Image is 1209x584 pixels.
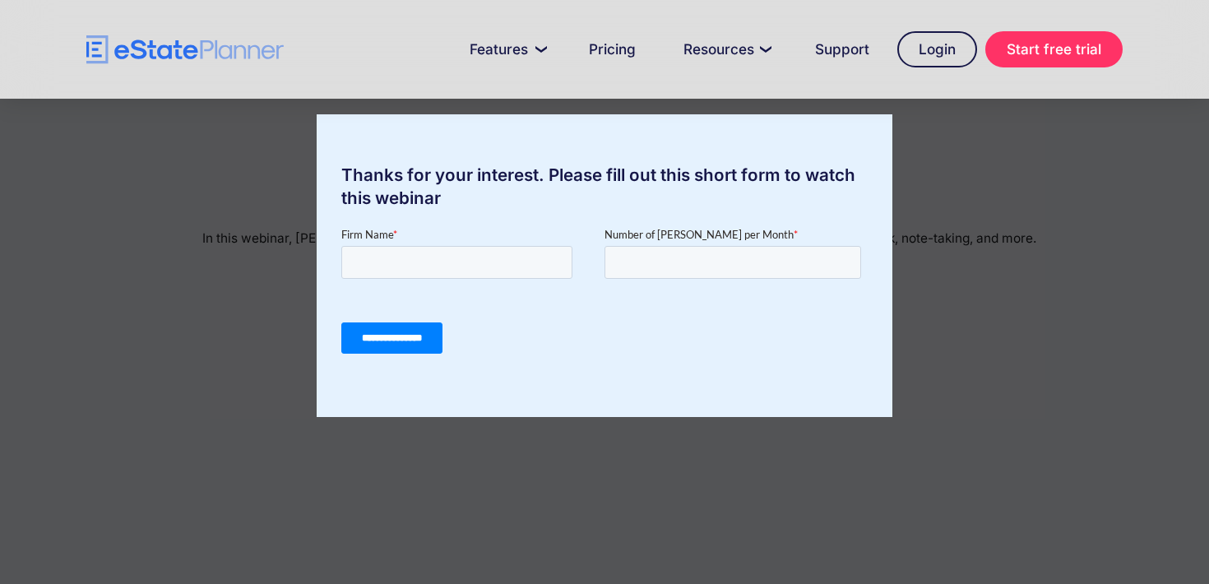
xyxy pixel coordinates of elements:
[569,33,655,66] a: Pricing
[317,164,892,210] div: Thanks for your interest. Please fill out this short form to watch this webinar
[897,31,977,67] a: Login
[664,33,787,66] a: Resources
[450,33,561,66] a: Features
[341,226,868,368] iframe: Form 0
[86,35,284,64] a: home
[795,33,889,66] a: Support
[985,31,1123,67] a: Start free trial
